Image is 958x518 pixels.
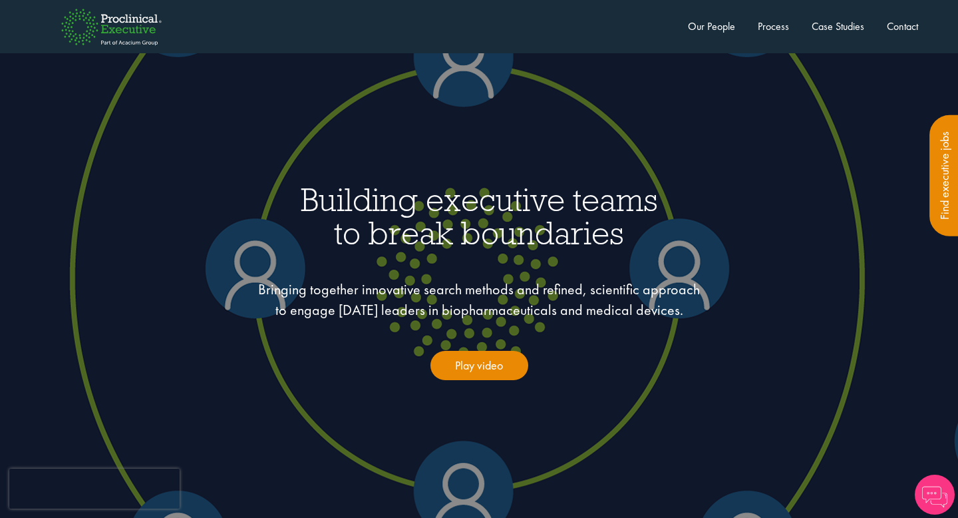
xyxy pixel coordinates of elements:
p: Bringing together innovative search methods and refined, scientific approach to engage [DATE] lea... [257,279,701,321]
img: Chatbot [915,475,955,515]
a: Process [758,19,789,33]
a: Our People [688,19,735,33]
a: Contact [887,19,918,33]
a: Play video [430,351,528,380]
a: Case Studies [812,19,864,33]
h1: Building executive teams to break boundaries [109,183,849,249]
iframe: reCAPTCHA [9,469,180,509]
